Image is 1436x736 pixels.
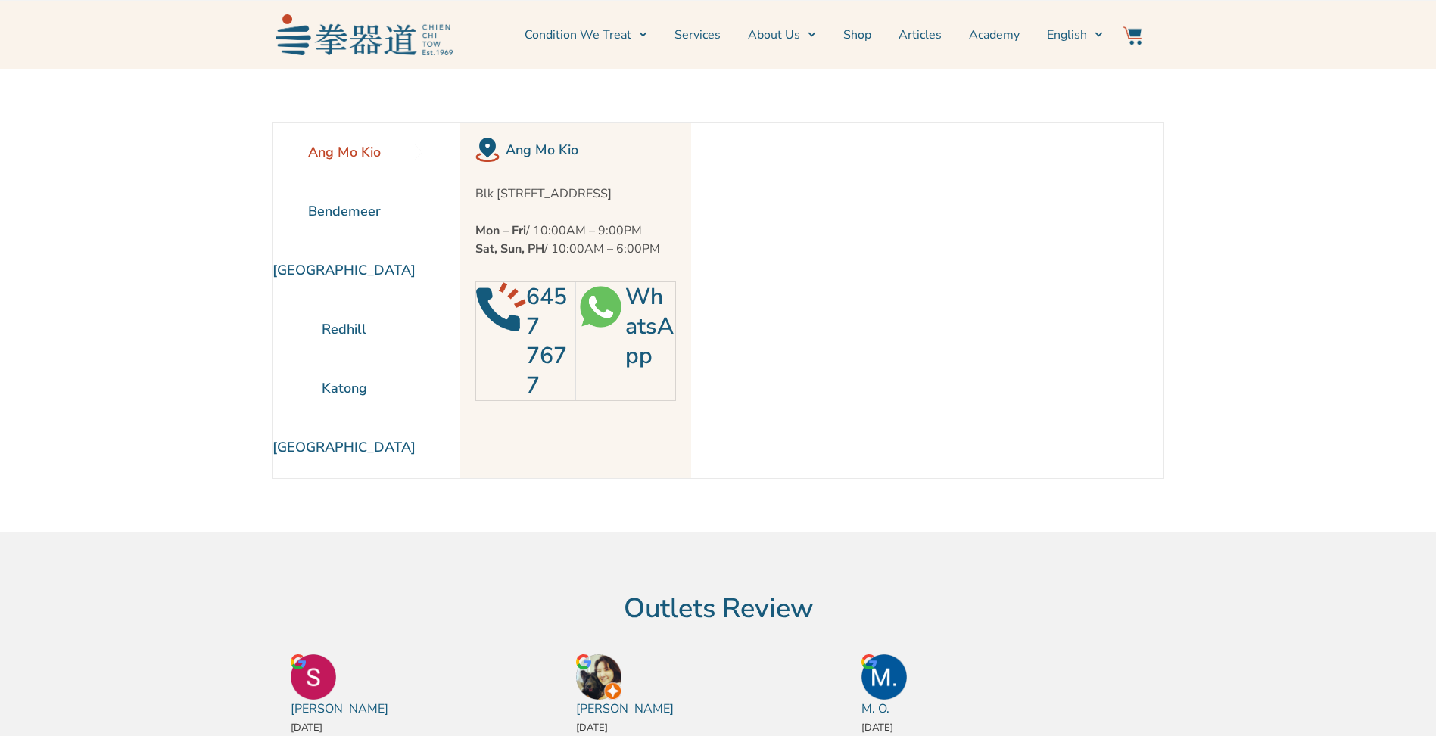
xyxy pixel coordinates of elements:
[748,16,816,54] a: About Us
[1047,26,1087,44] span: English
[526,281,567,401] a: 6457 7677
[283,592,1154,626] h2: Outlets Review
[576,654,621,700] img: Li-Ling Sitoh
[1047,16,1103,54] a: English
[475,241,544,257] strong: Sat, Sun, PH
[475,222,676,258] p: / 10:00AM – 9:00PM / 10:00AM – 6:00PM
[861,721,893,734] span: [DATE]
[460,16,1104,54] nav: Menu
[843,16,871,54] a: Shop
[691,123,1120,478] iframe: Chien Chi Tow Healthcare Ang Mo Kio
[291,721,322,734] span: [DATE]
[525,16,647,54] a: Condition We Treat
[674,16,721,54] a: Services
[625,281,674,371] a: WhatsApp
[506,139,676,160] h2: Ang Mo Kio
[899,16,942,54] a: Articles
[576,721,608,734] span: [DATE]
[291,654,336,700] img: Sharon Lim
[969,16,1020,54] a: Academy
[861,654,907,700] img: M. O.
[576,700,674,718] a: [PERSON_NAME]
[475,222,526,239] strong: Mon – Fri
[861,700,889,718] a: M. O.
[291,700,388,718] a: [PERSON_NAME]
[475,185,676,203] p: Blk [STREET_ADDRESS]
[1123,26,1142,45] img: Website Icon-03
